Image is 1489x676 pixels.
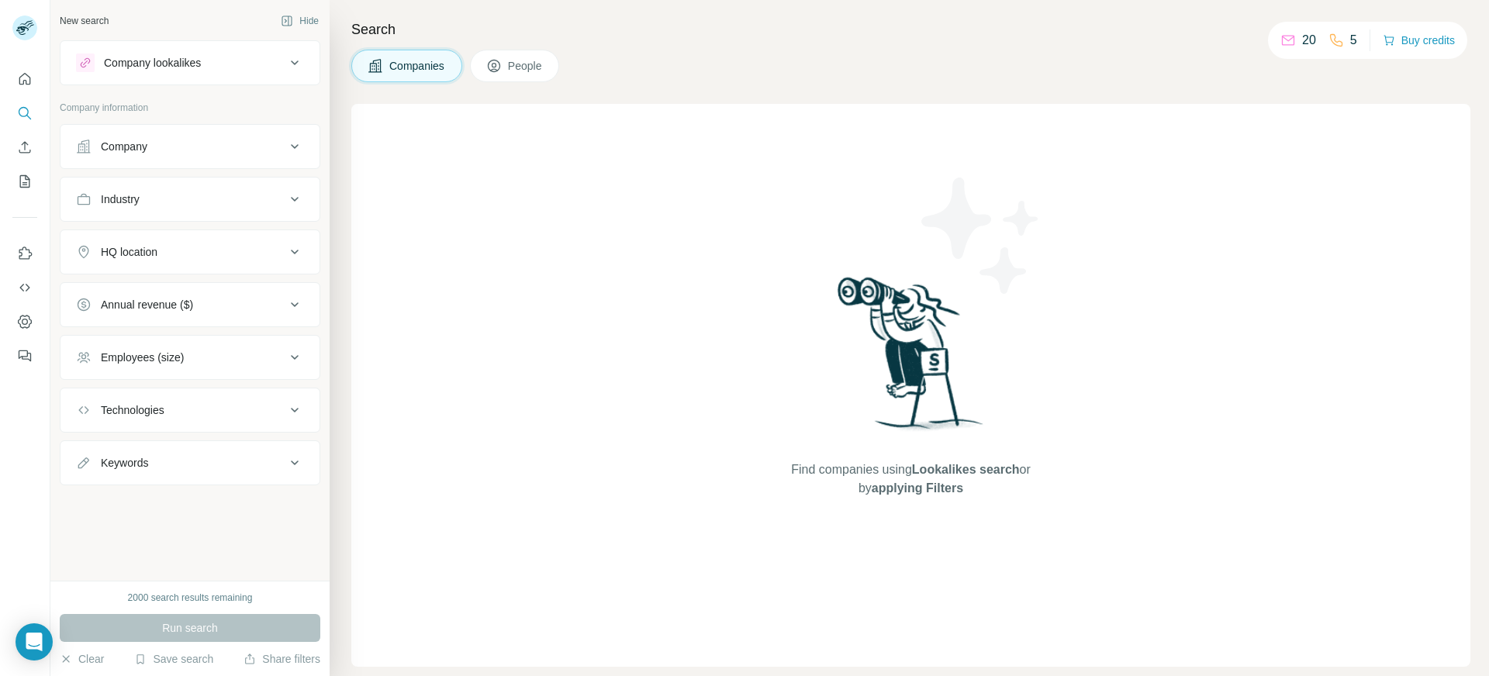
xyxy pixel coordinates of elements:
span: People [508,58,544,74]
div: 2000 search results remaining [128,591,253,605]
button: Employees (size) [60,339,320,376]
p: Company information [60,101,320,115]
button: Search [12,99,37,127]
div: Keywords [101,455,148,471]
div: HQ location [101,244,157,260]
button: Company [60,128,320,165]
div: Company lookalikes [104,55,201,71]
span: Companies [389,58,446,74]
span: Find companies using or by [786,460,1035,498]
button: Use Surfe API [12,274,37,302]
p: 20 [1302,31,1316,50]
button: Feedback [12,342,37,370]
div: Company [101,139,147,154]
h4: Search [351,19,1470,40]
button: Dashboard [12,308,37,336]
button: Company lookalikes [60,44,320,81]
span: applying Filters [872,481,963,495]
button: Quick start [12,65,37,93]
div: New search [60,14,109,28]
img: Surfe Illustration - Stars [911,166,1051,305]
button: Enrich CSV [12,133,37,161]
div: Annual revenue ($) [101,297,193,312]
button: Technologies [60,391,320,429]
span: Lookalikes search [912,463,1020,476]
button: Share filters [244,651,320,667]
button: Hide [270,9,330,33]
button: Annual revenue ($) [60,286,320,323]
img: Surfe Illustration - Woman searching with binoculars [831,273,992,446]
button: Buy credits [1383,29,1455,51]
div: Open Intercom Messenger [16,623,53,660]
div: Technologies [101,402,164,418]
button: My lists [12,167,37,195]
div: Employees (size) [101,350,184,365]
div: Industry [101,191,140,207]
button: Keywords [60,444,320,481]
button: HQ location [60,233,320,271]
p: 5 [1350,31,1357,50]
button: Use Surfe on LinkedIn [12,240,37,267]
button: Industry [60,181,320,218]
button: Save search [134,651,213,667]
button: Clear [60,651,104,667]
